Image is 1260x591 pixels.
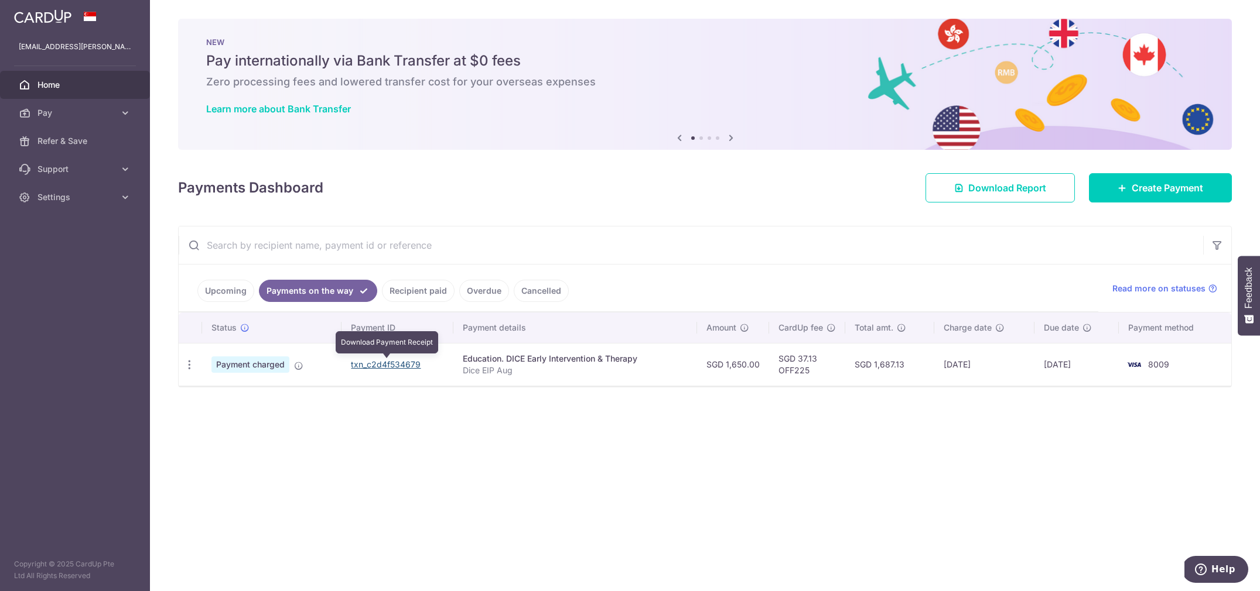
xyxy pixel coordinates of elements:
[37,191,115,203] span: Settings
[845,343,934,386] td: SGD 1,687.13
[926,173,1075,202] a: Download Report
[514,280,569,302] a: Cancelled
[1244,267,1254,308] span: Feedback
[197,280,254,302] a: Upcoming
[1122,358,1146,372] img: Bank Card
[351,359,421,369] a: txn_c2d4f534679
[178,177,323,198] h4: Payments Dashboard
[206,37,1204,47] p: NEW
[968,181,1046,195] span: Download Report
[14,9,71,23] img: CardUp
[1119,312,1231,343] th: Payment method
[19,41,131,53] p: [EMAIL_ADDRESS][PERSON_NAME][DOMAIN_NAME]
[206,75,1204,89] h6: Zero processing fees and lowered transfer cost for your overseas expenses
[1044,322,1079,334] span: Due date
[211,322,237,334] span: Status
[463,365,688,376] p: Dice EIP Aug
[1034,343,1119,386] td: [DATE]
[37,163,115,175] span: Support
[211,356,289,373] span: Payment charged
[37,107,115,119] span: Pay
[944,322,992,334] span: Charge date
[1112,283,1206,294] span: Read more on statuses
[463,353,688,365] div: Education. DICE Early Intervention & Therapy
[1238,256,1260,335] button: Feedback - Show survey
[1089,173,1232,202] a: Create Payment
[342,312,453,343] th: Payment ID
[206,51,1204,70] h5: Pay internationally via Bank Transfer at $0 fees
[382,280,455,302] a: Recipient paid
[697,343,769,386] td: SGD 1,650.00
[453,312,697,343] th: Payment details
[1112,283,1217,294] a: Read more on statuses
[934,343,1035,386] td: [DATE]
[855,322,893,334] span: Total amt.
[336,331,438,353] div: Download Payment Receipt
[37,135,115,147] span: Refer & Save
[37,79,115,91] span: Home
[1184,556,1248,585] iframe: Opens a widget where you can find more information
[769,343,845,386] td: SGD 37.13 OFF225
[1132,181,1203,195] span: Create Payment
[179,226,1203,264] input: Search by recipient name, payment id or reference
[178,19,1232,150] img: Bank transfer banner
[206,103,351,115] a: Learn more about Bank Transfer
[259,280,377,302] a: Payments on the way
[459,280,509,302] a: Overdue
[1148,359,1169,369] span: 8009
[778,322,823,334] span: CardUp fee
[706,322,736,334] span: Amount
